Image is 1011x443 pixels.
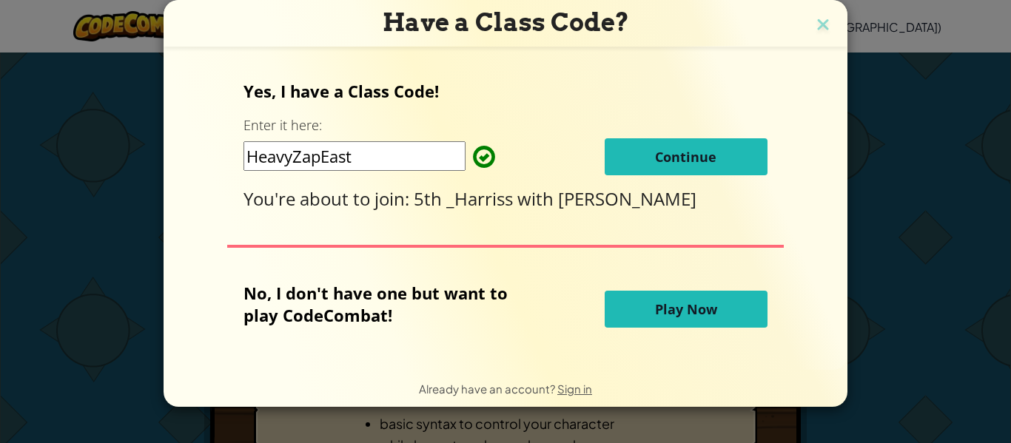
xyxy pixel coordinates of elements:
[558,186,696,211] span: [PERSON_NAME]
[655,300,717,318] span: Play Now
[605,291,768,328] button: Play Now
[813,15,833,37] img: close icon
[243,186,414,211] span: You're about to join:
[419,382,557,396] span: Already have an account?
[605,138,768,175] button: Continue
[243,80,767,102] p: Yes, I have a Class Code!
[655,148,716,166] span: Continue
[414,186,517,211] span: 5th _Harriss
[243,282,530,326] p: No, I don't have one but want to play CodeCombat!
[243,116,322,135] label: Enter it here:
[517,186,558,211] span: with
[383,7,629,37] span: Have a Class Code?
[557,382,592,396] a: Sign in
